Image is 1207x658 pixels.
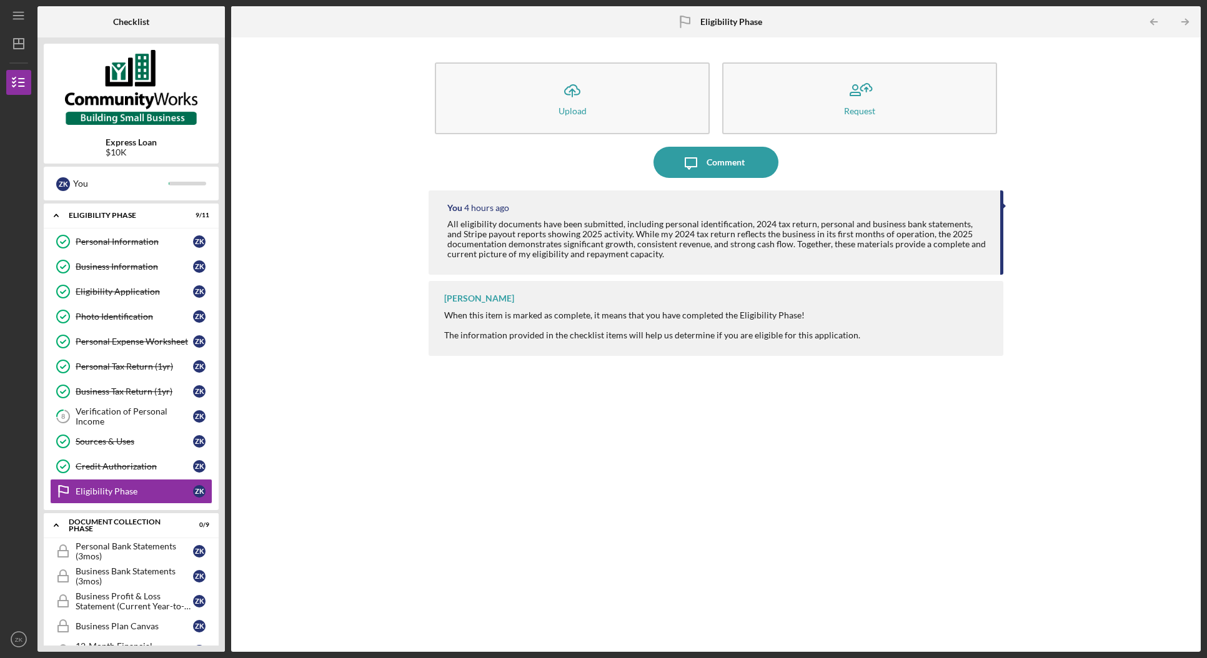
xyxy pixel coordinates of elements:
button: Upload [435,62,710,134]
div: 0 / 9 [187,521,209,529]
div: Z K [193,260,206,273]
text: ZK [15,636,23,643]
a: Photo IdentificationZK [50,304,212,329]
img: Product logo [44,50,219,125]
a: Credit AuthorizationZK [50,454,212,479]
div: Personal Bank Statements (3mos) [76,541,193,561]
button: Comment [653,147,778,178]
div: Upload [559,106,587,115]
div: Business Profit & Loss Statement (Current Year-to-Date) [76,591,193,611]
time: 2025-09-15 15:48 [464,203,509,213]
div: Z K [193,545,206,557]
div: Z K [193,570,206,582]
div: Request [844,106,875,115]
div: Z K [193,620,206,632]
div: Document Collection Phase [69,518,178,533]
div: Z K [193,235,206,248]
div: All eligibility documents have been submitted, including personal identification, 2024 tax return... [447,219,987,259]
div: Z K [193,435,206,448]
div: Business Tax Return (1yr) [76,386,193,396]
div: Comment [707,147,745,178]
div: Z K [193,485,206,498]
div: Eligibility Application [76,287,193,297]
div: Verification of Personal Income [76,406,193,426]
div: Z K [193,385,206,398]
a: Eligibility PhaseZK [50,479,212,504]
tspan: 8 [61,413,65,421]
div: Business Bank Statements (3mos) [76,566,193,586]
a: Business InformationZK [50,254,212,279]
a: Personal Bank Statements (3mos)ZK [50,539,212,564]
div: You [447,203,462,213]
b: Express Loan [106,137,157,147]
div: Z K [193,335,206,348]
a: Eligibility ApplicationZK [50,279,212,304]
div: Business Plan Canvas [76,621,193,631]
div: Eligibility Phase [76,486,193,496]
a: Sources & UsesZK [50,429,212,454]
div: Z K [193,410,206,423]
div: Photo Identification [76,312,193,322]
div: Personal Tax Return (1yr) [76,361,193,371]
div: Z K [193,645,206,657]
div: When this item is marked as complete, it means that you have completed the Eligibility Phase! The... [444,310,860,340]
b: Eligibility Phase [700,17,762,27]
a: Personal Expense WorksheetZK [50,329,212,354]
div: Z K [193,310,206,323]
div: Z K [193,460,206,473]
div: [PERSON_NAME] [444,293,514,303]
div: Eligibility Phase [69,212,178,219]
a: Business Profit & Loss Statement (Current Year-to-Date)ZK [50,589,212,614]
div: Sources & Uses [76,436,193,446]
b: Checklist [113,17,149,27]
a: Business Bank Statements (3mos)ZK [50,564,212,589]
a: Personal Tax Return (1yr)ZK [50,354,212,379]
a: Business Tax Return (1yr)ZK [50,379,212,404]
div: 9 / 11 [187,212,209,219]
a: Business Plan CanvasZK [50,614,212,639]
a: Personal InformationZK [50,229,212,254]
div: Z K [193,360,206,373]
div: You [73,173,169,194]
div: Personal Expense Worksheet [76,336,193,346]
div: Credit Authorization [76,461,193,471]
div: $10K [106,147,157,157]
div: Z K [193,285,206,298]
a: 8Verification of Personal IncomeZK [50,404,212,429]
button: Request [722,62,997,134]
div: Z K [56,177,70,191]
div: Personal Information [76,237,193,247]
button: ZK [6,627,31,652]
div: Business Information [76,262,193,272]
div: Z K [193,595,206,607]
